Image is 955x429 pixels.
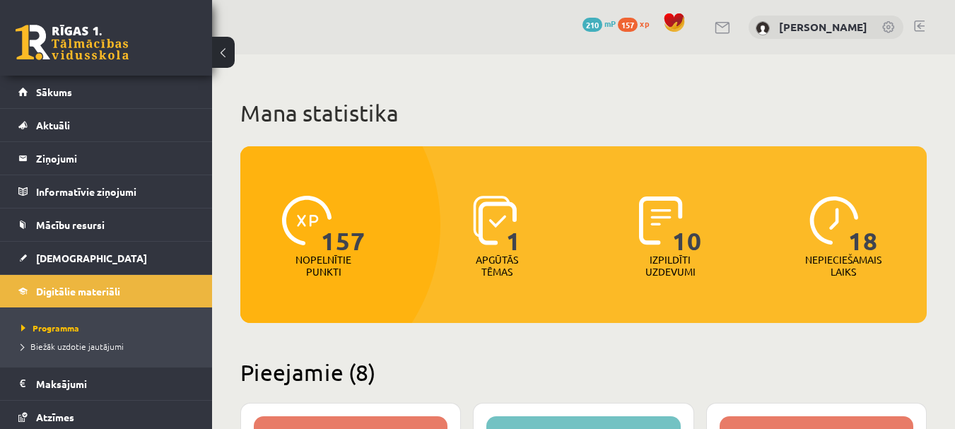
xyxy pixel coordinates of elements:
span: 210 [582,18,602,32]
a: Ziņojumi [18,142,194,175]
a: Maksājumi [18,368,194,400]
span: Programma [21,322,79,334]
span: 157 [618,18,638,32]
img: icon-learned-topics-4a711ccc23c960034f471b6e78daf4a3bad4a20eaf4de84257b87e66633f6470.svg [473,196,517,245]
span: 1 [506,196,521,254]
span: Atzīmes [36,411,74,423]
span: Aktuāli [36,119,70,131]
p: Apgūtās tēmas [469,254,525,278]
span: 157 [321,196,365,254]
legend: Informatīvie ziņojumi [36,175,194,208]
span: Sākums [36,86,72,98]
a: [DEMOGRAPHIC_DATA] [18,242,194,274]
span: Mācību resursi [36,218,105,231]
span: 10 [672,196,702,254]
a: Aktuāli [18,109,194,141]
h1: Mana statistika [240,99,927,127]
a: Biežāk uzdotie jautājumi [21,340,198,353]
span: 18 [848,196,878,254]
a: Sākums [18,76,194,108]
a: 210 mP [582,18,616,29]
a: [PERSON_NAME] [779,20,867,34]
a: Informatīvie ziņojumi [18,175,194,208]
legend: Ziņojumi [36,142,194,175]
legend: Maksājumi [36,368,194,400]
span: xp [640,18,649,29]
a: Digitālie materiāli [18,275,194,307]
a: 157 xp [618,18,656,29]
h2: Pieejamie (8) [240,358,927,386]
img: icon-xp-0682a9bc20223a9ccc6f5883a126b849a74cddfe5390d2b41b4391c66f2066e7.svg [282,196,332,245]
span: Digitālie materiāli [36,285,120,298]
a: Programma [21,322,198,334]
img: icon-completed-tasks-ad58ae20a441b2904462921112bc710f1caf180af7a3daa7317a5a94f2d26646.svg [639,196,683,245]
img: Tuong Khang Nguyen [756,21,770,35]
p: Nopelnītie punkti [295,254,351,278]
span: [DEMOGRAPHIC_DATA] [36,252,147,264]
span: Biežāk uzdotie jautājumi [21,341,124,352]
p: Izpildīti uzdevumi [643,254,698,278]
p: Nepieciešamais laiks [805,254,881,278]
a: Mācību resursi [18,208,194,241]
a: Rīgas 1. Tālmācības vidusskola [16,25,129,60]
span: mP [604,18,616,29]
img: icon-clock-7be60019b62300814b6bd22b8e044499b485619524d84068768e800edab66f18.svg [809,196,859,245]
